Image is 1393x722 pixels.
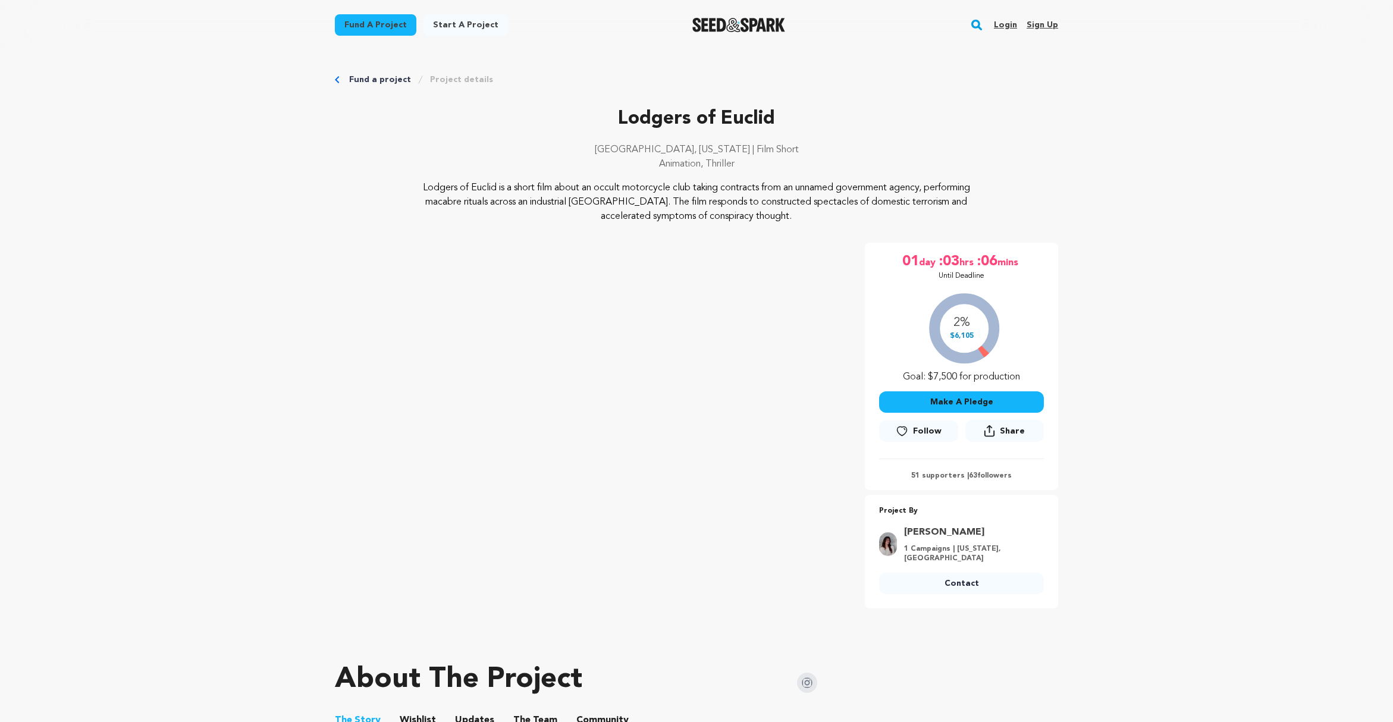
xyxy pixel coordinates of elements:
[879,504,1044,518] p: Project By
[797,673,817,693] img: Seed&Spark Instagram Icon
[879,391,1044,413] button: Make A Pledge
[1027,15,1058,34] a: Sign up
[692,18,786,32] a: Seed&Spark Homepage
[976,252,997,271] span: :06
[335,143,1058,157] p: [GEOGRAPHIC_DATA], [US_STATE] | Film Short
[969,472,977,479] span: 63
[430,74,493,86] a: Project details
[997,252,1021,271] span: mins
[879,532,897,556] img: 29092f4f8badb781.png
[959,252,976,271] span: hrs
[335,14,416,36] a: Fund a project
[407,181,986,224] p: Lodgers of Euclid is a short film about an occult motorcycle club taking contracts from an unname...
[335,74,1058,86] div: Breadcrumb
[335,105,1058,133] p: Lodgers of Euclid
[335,157,1058,171] p: Animation, Thriller
[994,15,1017,34] a: Login
[1000,425,1025,437] span: Share
[902,252,919,271] span: 01
[879,573,1044,594] a: Contact
[939,271,984,281] p: Until Deadline
[904,525,1037,539] a: Goto Elise Schierbeek profile
[692,18,786,32] img: Seed&Spark Logo Dark Mode
[938,252,959,271] span: :03
[335,666,582,694] h1: About The Project
[913,425,942,437] span: Follow
[423,14,508,36] a: Start a project
[879,420,958,442] a: Follow
[349,74,411,86] a: Fund a project
[904,544,1037,563] p: 1 Campaigns | [US_STATE], [GEOGRAPHIC_DATA]
[965,420,1044,447] span: Share
[965,420,1044,442] button: Share
[879,471,1044,481] p: 51 supporters | followers
[919,252,938,271] span: day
